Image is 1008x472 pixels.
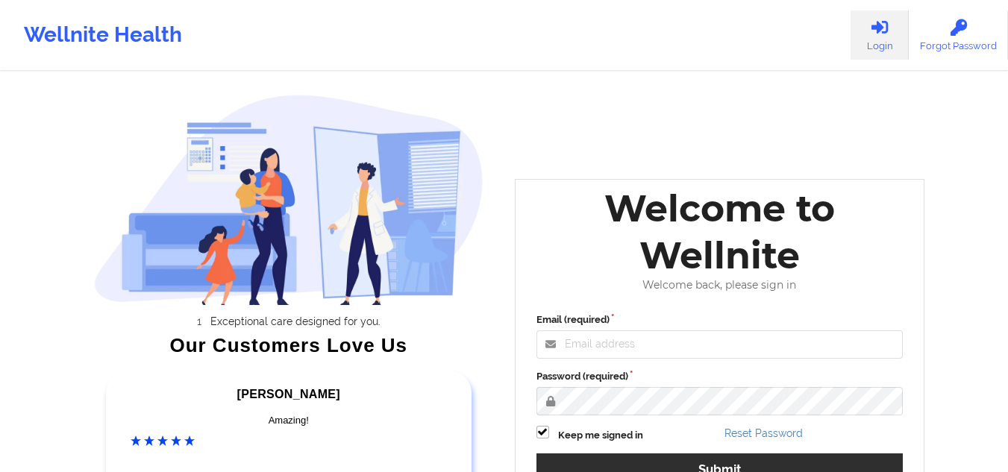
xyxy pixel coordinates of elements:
a: Reset Password [724,427,803,439]
label: Keep me signed in [558,428,643,443]
label: Password (required) [536,369,904,384]
a: Login [851,10,909,60]
li: Exceptional care designed for you. [107,315,483,327]
div: Our Customers Love Us [94,338,483,353]
input: Email address [536,330,904,359]
div: Welcome back, please sign in [526,279,914,292]
div: Welcome to Wellnite [526,185,914,279]
a: Forgot Password [909,10,1008,60]
label: Email (required) [536,312,904,327]
img: wellnite-auth-hero_200.c722682e.png [94,94,483,305]
span: [PERSON_NAME] [237,388,340,400]
div: Amazing! [131,413,447,428]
